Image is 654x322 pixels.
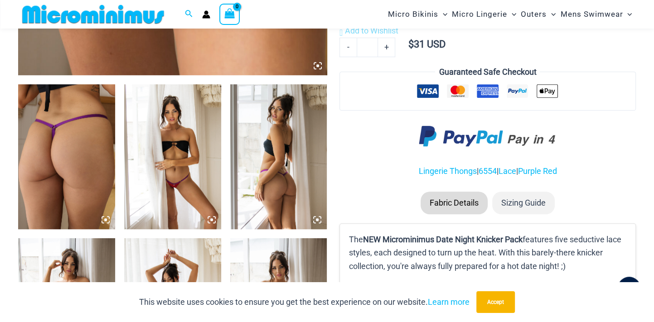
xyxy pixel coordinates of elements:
a: Purple [518,166,541,176]
span: Menu Toggle [623,3,632,26]
a: Mens SwimwearMenu ToggleMenu Toggle [558,3,634,26]
a: Lingerie Thongs [418,166,476,176]
a: Micro LingerieMenu ToggleMenu Toggle [450,3,518,26]
span: Menu Toggle [547,3,556,26]
img: Ellie RedPurple 6554 Micro Thong [18,84,115,230]
a: View Shopping Cart, empty [219,4,240,24]
button: Accept [476,291,515,313]
a: Search icon link [185,9,193,20]
span: Mens Swimwear [560,3,623,26]
img: MM SHOP LOGO FLAT [19,4,168,24]
bdi: 31 USD [408,38,446,50]
li: Sizing Guide [492,192,555,214]
span: Menu Toggle [507,3,516,26]
p: The features five seductive lace styles, each designed to turn up the heat. With this barely-ther... [349,233,626,273]
span: Menu Toggle [438,3,447,26]
a: Account icon link [202,10,210,19]
p: | | | [339,164,636,178]
a: - [339,38,357,57]
span: Micro Bikinis [388,3,438,26]
a: Learn more [428,297,470,307]
span: Outers [521,3,547,26]
a: Lace [498,166,516,176]
span: $ [408,38,414,50]
span: Add to Wishlist [345,26,398,35]
li: Fabric Details [421,192,488,214]
nav: Site Navigation [384,1,636,27]
a: Red [543,166,557,176]
span: Micro Lingerie [452,3,507,26]
a: Add to Wishlist [339,24,398,38]
p: This website uses cookies to ensure you get the best experience on our website. [139,295,470,309]
a: Micro BikinisMenu ToggleMenu Toggle [386,3,450,26]
input: Product quantity [357,38,378,57]
legend: Guaranteed Safe Checkout [435,65,540,79]
img: Ellie RedPurple 6554 Micro Thong [124,84,221,230]
a: OutersMenu ToggleMenu Toggle [518,3,558,26]
a: 6554 [478,166,496,176]
a: + [378,38,395,57]
b: NEW Microminimus Date Night Knicker Pack [363,235,523,244]
img: Ellie RedPurple 6554 Micro Thong [230,84,327,230]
